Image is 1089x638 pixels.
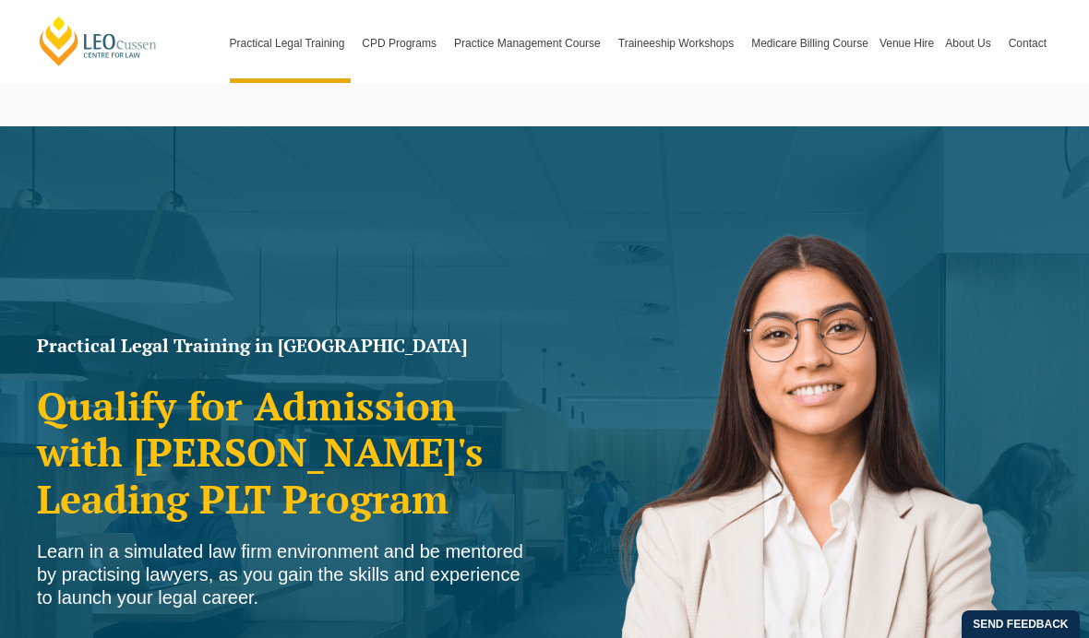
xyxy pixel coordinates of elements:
[746,4,874,83] a: Medicare Billing Course
[939,4,1002,83] a: About Us
[613,4,746,83] a: Traineeship Workshops
[449,4,613,83] a: Practice Management Course
[37,383,535,522] h2: Qualify for Admission with [PERSON_NAME]'s Leading PLT Program
[356,4,449,83] a: CPD Programs
[37,15,160,67] a: [PERSON_NAME] Centre for Law
[874,4,939,83] a: Venue Hire
[1003,4,1052,83] a: Contact
[224,4,357,83] a: Practical Legal Training
[37,337,535,355] h1: Practical Legal Training in [GEOGRAPHIC_DATA]
[37,540,535,609] div: Learn in a simulated law firm environment and be mentored by practising lawyers, as you gain the ...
